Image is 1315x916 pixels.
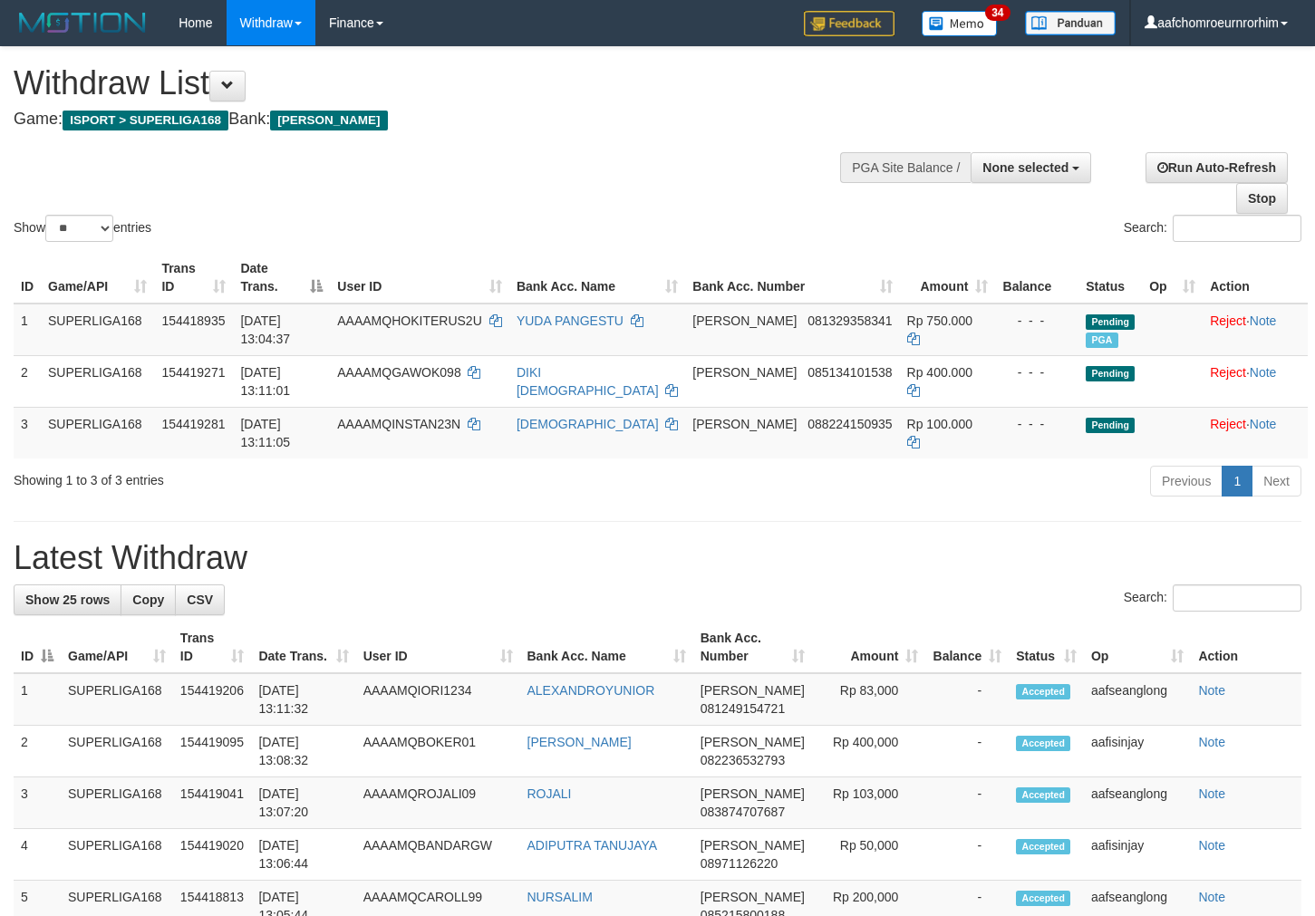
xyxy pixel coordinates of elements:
[1210,365,1246,380] a: Reject
[1009,622,1084,673] th: Status: activate to sort column ascending
[337,313,481,328] span: AAAAMQHOKITERUS2U
[356,777,520,829] td: AAAAMQROJALI09
[1252,466,1301,497] a: Next
[1016,684,1070,699] span: Accepted
[356,622,520,673] th: User ID: activate to sort column ascending
[1002,363,1071,381] div: - - -
[1084,673,1192,726] td: aafseanglong
[14,355,41,407] td: 2
[701,856,778,871] span: Copy 08971126220 to clipboard
[173,673,252,726] td: 154419206
[14,407,41,458] td: 3
[1078,252,1142,304] th: Status
[1250,417,1277,431] a: Note
[356,829,520,881] td: AAAAMQBANDARGW
[685,252,899,304] th: Bank Acc. Number: activate to sort column ascending
[925,673,1009,726] td: -
[1124,584,1301,612] label: Search:
[527,786,572,801] a: ROJALI
[1084,622,1192,673] th: Op: activate to sort column ascending
[1016,787,1070,803] span: Accepted
[807,365,892,380] span: Copy 085134101538 to clipboard
[45,215,113,242] select: Showentries
[61,622,173,673] th: Game/API: activate to sort column ascending
[14,584,121,615] a: Show 25 rows
[1002,312,1071,330] div: - - -
[14,111,858,129] h4: Game: Bank:
[1146,152,1288,183] a: Run Auto-Refresh
[1198,786,1225,801] a: Note
[41,355,154,407] td: SUPERLIGA168
[251,673,355,726] td: [DATE] 13:11:32
[701,805,785,819] span: Copy 083874707687 to clipboard
[14,622,61,673] th: ID: activate to sort column descending
[509,252,685,304] th: Bank Acc. Name: activate to sort column ascending
[14,9,151,36] img: MOTION_logo.png
[14,252,41,304] th: ID
[356,673,520,726] td: AAAAMQIORI1234
[1198,838,1225,853] a: Note
[173,622,252,673] th: Trans ID: activate to sort column ascending
[1203,252,1308,304] th: Action
[1203,407,1308,458] td: ·
[1236,183,1288,214] a: Stop
[840,152,971,183] div: PGA Site Balance /
[982,160,1068,175] span: None selected
[907,365,972,380] span: Rp 400.000
[701,753,785,767] span: Copy 082236532793 to clipboard
[173,777,252,829] td: 154419041
[251,829,355,881] td: [DATE] 13:06:44
[14,304,41,356] td: 1
[971,152,1091,183] button: None selected
[925,777,1009,829] td: -
[1210,417,1246,431] a: Reject
[25,593,110,607] span: Show 25 rows
[251,622,355,673] th: Date Trans.: activate to sort column ascending
[812,777,925,829] td: Rp 103,000
[985,5,1010,21] span: 34
[925,829,1009,881] td: -
[1086,366,1135,381] span: Pending
[14,777,61,829] td: 3
[337,417,460,431] span: AAAAMQINSTAN23N
[61,726,173,777] td: SUPERLIGA168
[812,673,925,726] td: Rp 83,000
[692,313,797,328] span: [PERSON_NAME]
[14,829,61,881] td: 4
[63,111,228,130] span: ISPORT > SUPERLIGA168
[517,417,659,431] a: [DEMOGRAPHIC_DATA]
[161,417,225,431] span: 154419281
[175,584,225,615] a: CSV
[1124,215,1301,242] label: Search:
[692,365,797,380] span: [PERSON_NAME]
[1150,466,1223,497] a: Previous
[693,622,812,673] th: Bank Acc. Number: activate to sort column ascending
[41,407,154,458] td: SUPERLIGA168
[1198,735,1225,749] a: Note
[1250,313,1277,328] a: Note
[907,313,972,328] span: Rp 750.000
[1016,736,1070,751] span: Accepted
[925,622,1009,673] th: Balance: activate to sort column ascending
[14,726,61,777] td: 2
[1173,584,1301,612] input: Search:
[240,417,290,449] span: [DATE] 13:11:05
[527,683,655,698] a: ALEXANDROYUNIOR
[233,252,330,304] th: Date Trans.: activate to sort column descending
[1086,314,1135,330] span: Pending
[251,777,355,829] td: [DATE] 13:07:20
[173,726,252,777] td: 154419095
[527,735,632,749] a: [PERSON_NAME]
[1222,466,1252,497] a: 1
[1198,683,1225,698] a: Note
[517,313,624,328] a: YUDA PANGESTU
[701,890,805,904] span: [PERSON_NAME]
[701,683,805,698] span: [PERSON_NAME]
[807,417,892,431] span: Copy 088224150935 to clipboard
[240,365,290,398] span: [DATE] 13:11:01
[520,622,693,673] th: Bank Acc. Name: activate to sort column ascending
[807,313,892,328] span: Copy 081329358341 to clipboard
[14,215,151,242] label: Show entries
[61,777,173,829] td: SUPERLIGA168
[173,829,252,881] td: 154419020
